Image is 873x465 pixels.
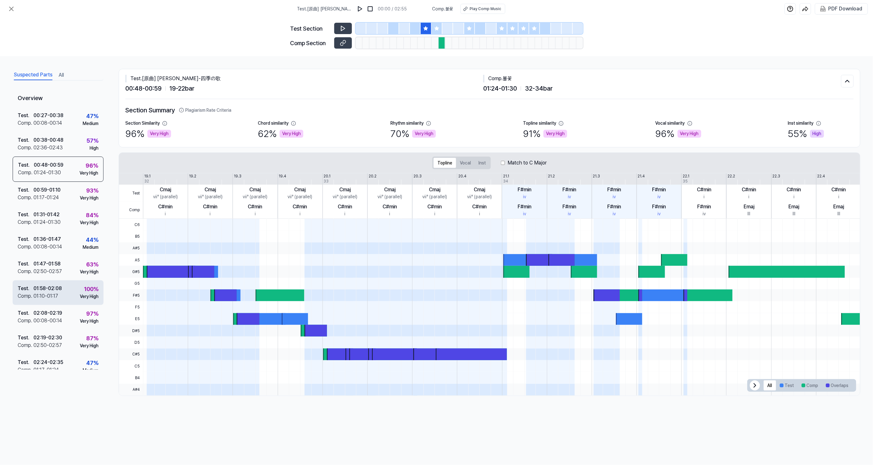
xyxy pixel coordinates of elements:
div: C#min [697,186,711,194]
div: Emaj [789,203,799,211]
div: i [210,211,211,217]
div: 01:17 - 01:24 [33,366,59,374]
div: vii° (parallel) [288,194,312,200]
div: 32 [144,178,149,184]
div: Medium [83,120,98,127]
div: 01:24 - 01:30 [34,169,61,176]
div: Chord similarity [258,120,288,127]
div: Comp . [18,268,33,275]
div: 02:50 - 02:57 [33,342,62,349]
div: 00:59 - 01:10 [33,186,61,194]
img: play [357,6,363,12]
span: C#5 [119,349,143,360]
div: Comp . [18,119,33,127]
button: All [764,380,776,390]
h2: Section Summary [125,105,854,115]
div: 22.3 [773,173,781,179]
div: i [165,211,166,217]
div: iv [568,194,571,200]
span: 32 - 34 bar [525,84,553,93]
span: C6 [119,219,143,230]
div: 21.2 [548,173,555,179]
div: 01:17 - 01:24 [33,194,59,201]
div: 02:19 - 02:30 [33,334,62,342]
div: 55 % [788,127,824,141]
div: 02:50 - 02:57 [33,268,62,275]
div: iv [523,211,526,217]
div: iv [658,194,661,200]
div: Very High [80,343,98,349]
button: Plagiarism Rate Criteria [179,107,231,114]
div: Very High [80,293,98,300]
div: Test . [18,285,33,292]
div: i [255,211,256,217]
div: High [90,145,98,152]
button: PDF Download [819,3,864,14]
div: iv [703,211,706,217]
div: PDF Download [828,5,863,13]
div: 02:24 - 02:35 [33,359,63,366]
span: E5 [119,313,143,325]
div: iv [658,211,661,217]
div: i [389,211,390,217]
div: 57 % [86,136,98,145]
div: C#min [158,203,173,211]
span: F5 [119,301,143,313]
span: Comp [119,202,143,219]
div: Comp Section [290,39,330,47]
div: Test Section [290,24,330,33]
div: 00:00 / 02:55 [378,6,407,12]
div: Medium [83,367,98,374]
div: 91 % [523,127,567,141]
div: 20.4 [458,173,466,179]
div: iv [568,211,571,217]
div: Cmaj [294,186,306,194]
span: F#5 [119,289,143,301]
div: Vocal similarity [656,120,685,127]
div: Very High [678,130,701,138]
img: stop [367,6,373,12]
div: F#min [652,186,666,194]
div: Comp . [18,194,33,201]
div: vii° (parallel) [423,194,447,200]
img: share [802,6,809,12]
div: Medium [83,244,98,251]
div: 01:58 - 02:08 [33,285,62,292]
div: 20.2 [369,173,377,179]
div: vii° (parallel) [377,194,402,200]
div: Test . [18,161,34,169]
div: F#min [562,203,576,211]
div: C#min [428,203,442,211]
span: B5 [119,230,143,242]
img: PDF Download [820,6,826,12]
div: Test . [18,260,33,268]
div: Very High [147,130,171,138]
div: 19.2 [189,173,196,179]
button: Topline [434,158,456,168]
div: 21.3 [593,173,600,179]
div: C#min [203,203,217,211]
div: iv [613,194,616,200]
div: 00:08 - 00:14 [33,243,62,251]
button: Overlaps [822,380,852,390]
div: C#min [383,203,397,211]
div: 21.1 [503,173,509,179]
div: Rhythm similarity [390,120,424,127]
div: F#min [608,186,621,194]
div: Comp . [18,218,33,226]
div: 00:48 - 00:59 [34,161,63,169]
div: Cmaj [474,186,485,194]
div: Emaj [834,203,844,211]
div: F#min [518,203,532,211]
div: 21.4 [638,173,645,179]
div: 01:36 - 01:47 [33,235,61,243]
span: G#5 [119,266,143,277]
div: Cmaj [160,186,171,194]
div: 96 % [125,127,171,141]
div: 01:24 - 01:30 [33,218,61,226]
div: Test . [18,334,33,342]
div: Cmaj [205,186,216,194]
span: 00:48 - 00:59 [125,84,162,93]
div: 87 % [86,334,98,343]
div: Comp . [18,243,33,251]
